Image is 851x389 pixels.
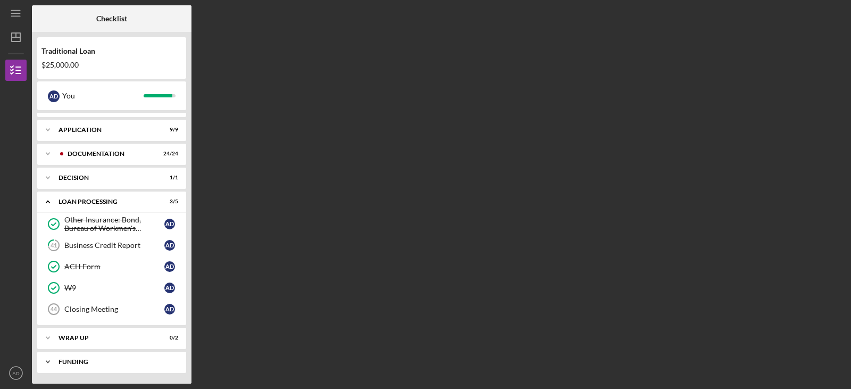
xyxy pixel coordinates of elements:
[59,127,152,133] div: Application
[43,213,181,235] a: Other Insurance: Bond, Bureau of Workmen's Compensation, Life InsuranceAD
[51,306,57,312] tspan: 44
[5,362,27,384] button: AD
[96,14,127,23] b: Checklist
[159,127,178,133] div: 9 / 9
[68,151,152,157] div: Documentation
[164,219,175,229] div: A D
[43,299,181,320] a: 44Closing MeetingAD
[62,87,144,105] div: You
[64,262,164,271] div: ACH Form
[48,90,60,102] div: A D
[64,284,164,292] div: W9
[64,241,164,250] div: Business Credit Report
[64,305,164,313] div: Closing Meeting
[164,261,175,272] div: A D
[59,335,152,341] div: Wrap up
[43,256,181,277] a: ACH FormAD
[164,304,175,314] div: A D
[59,198,152,205] div: Loan Processing
[43,277,181,299] a: W9AD
[164,283,175,293] div: A D
[159,335,178,341] div: 0 / 2
[43,235,181,256] a: 41Business Credit ReportAD
[164,240,175,251] div: A D
[159,151,178,157] div: 24 / 24
[41,47,182,55] div: Traditional Loan
[51,242,57,249] tspan: 41
[64,216,164,233] div: Other Insurance: Bond, Bureau of Workmen's Compensation, Life Insurance
[159,175,178,181] div: 1 / 1
[59,359,173,365] div: Funding
[41,61,182,69] div: $25,000.00
[12,370,19,376] text: AD
[59,175,152,181] div: Decision
[159,198,178,205] div: 3 / 5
